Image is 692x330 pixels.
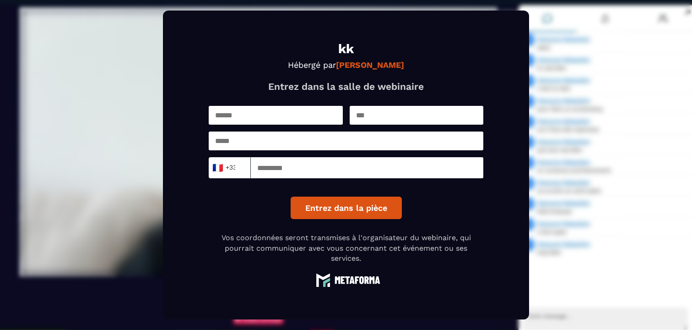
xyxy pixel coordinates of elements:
[209,81,483,92] p: Entrez dans la salle de webinaire
[212,161,223,174] span: 🇫🇷
[215,161,234,174] span: +33
[209,157,251,178] div: Search for option
[312,273,380,287] img: logo
[336,60,404,70] strong: [PERSON_NAME]
[291,197,402,219] button: Entrez dans la pièce
[209,43,483,55] h1: kk
[209,233,483,264] p: Vos coordonnées seront transmises à l'organisateur du webinaire, qui pourrait communiquer avec vo...
[236,161,243,175] input: Search for option
[209,60,483,70] p: Hébergé par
